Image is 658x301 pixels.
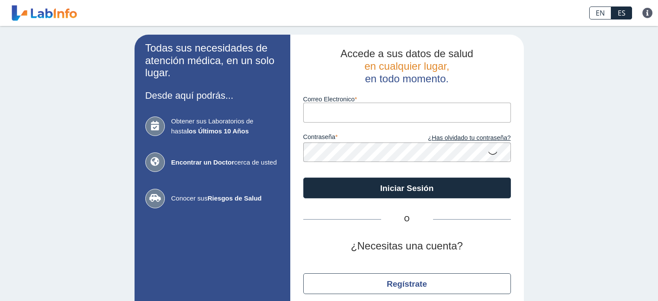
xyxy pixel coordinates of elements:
span: Conocer sus [171,194,279,204]
button: Regístrate [303,273,511,294]
button: Iniciar Sesión [303,178,511,198]
h2: Todas sus necesidades de atención médica, en un solo lugar. [145,42,279,79]
a: ES [611,6,632,19]
span: Obtener sus Laboratorios de hasta [171,117,279,136]
span: O [381,214,433,224]
label: contraseña [303,133,407,143]
b: los Últimos 10 Años [187,127,249,135]
span: en todo momento. [365,73,449,84]
a: ¿Has olvidado tu contraseña? [407,133,511,143]
label: Correo Electronico [303,96,511,103]
span: cerca de usted [171,158,279,168]
h3: Desde aquí podrás... [145,90,279,101]
a: EN [589,6,611,19]
h2: ¿Necesitas una cuenta? [303,240,511,252]
b: Encontrar un Doctor [171,159,234,166]
span: Accede a sus datos de salud [340,48,473,59]
span: en cualquier lugar, [364,60,449,72]
b: Riesgos de Salud [208,194,262,202]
